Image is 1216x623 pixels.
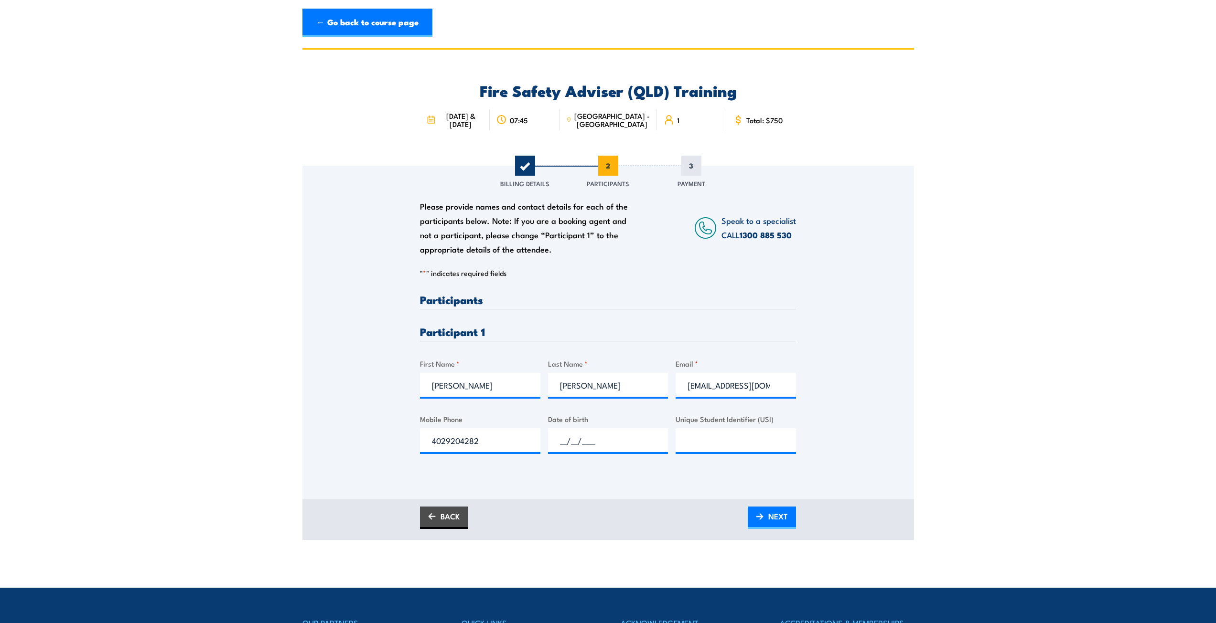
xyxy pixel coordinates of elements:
[302,9,432,37] a: ← Go back to course page
[746,116,783,124] span: Total: $750
[676,358,796,369] label: Email
[420,358,540,369] label: First Name
[420,413,540,424] label: Mobile Phone
[420,294,796,305] h3: Participants
[420,507,468,529] a: BACK
[510,116,528,124] span: 07:45
[678,179,705,188] span: Payment
[420,199,637,256] div: Please provide names and contact details for each of the participants below. Note: If you are a b...
[420,84,796,97] h2: Fire Safety Adviser (QLD) Training
[598,156,618,176] span: 2
[681,156,701,176] span: 3
[740,229,792,241] a: 1300 885 530
[500,179,549,188] span: Billing Details
[515,156,535,176] span: 1
[574,112,650,128] span: [GEOGRAPHIC_DATA] - [GEOGRAPHIC_DATA]
[721,214,796,241] span: Speak to a specialist CALL
[420,268,796,278] p: " " indicates required fields
[548,358,668,369] label: Last Name
[677,116,679,124] span: 1
[548,413,668,424] label: Date of birth
[587,179,629,188] span: Participants
[420,326,796,337] h3: Participant 1
[768,504,788,529] span: NEXT
[748,507,796,529] a: NEXT
[676,413,796,424] label: Unique Student Identifier (USI)
[438,112,483,128] span: [DATE] & [DATE]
